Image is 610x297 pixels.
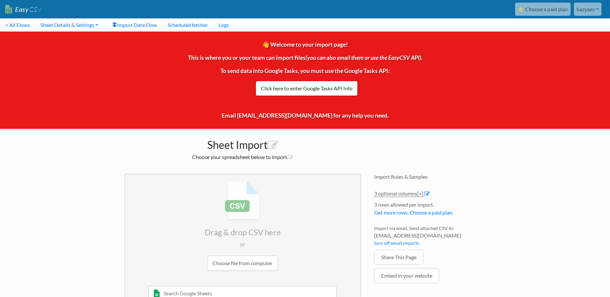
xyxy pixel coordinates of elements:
li: Import via email. Send attached CSV to: [374,225,486,250]
span: [EMAIL_ADDRESS][DOMAIN_NAME] [374,232,486,240]
a: turn off email imports [374,240,419,246]
h2: Choose your spreadsheet below to import. [124,154,361,160]
a: bazyaev [574,3,601,16]
a: ⭐ Choose a paid plan [515,3,571,16]
span: [+] [417,190,423,196]
span: 👋 Welcome to your import page! This is where you or your team can import files . To send data int... [188,41,422,119]
a: 3 optional columns[+] [374,190,423,197]
a: Scheduled fetcher [162,18,213,32]
span: CSV [29,5,41,13]
a: Share This Page [374,250,423,265]
a: Sheet Details & Settings [35,18,103,32]
a: Embed in your website [374,268,439,283]
a: Get more rows. Choose a paid plan. [374,209,453,216]
h1: Sheet Import [124,135,361,151]
a: Click here to enter Google Tasks API Info [256,81,358,96]
a: Import Data Flow [107,18,162,32]
i: (you can also email them or use the EasyCSV API) [305,54,421,61]
li: 3 rows allowed per import. [374,201,486,220]
a: Logs [213,18,234,32]
a: EasyCSV [5,3,41,16]
h4: Import Rules & Samples [374,173,486,180]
